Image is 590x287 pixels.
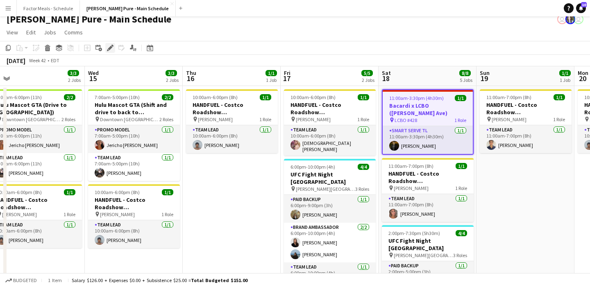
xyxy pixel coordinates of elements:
[389,95,444,101] span: 11:00am-3:30pm (4h30m)
[480,125,572,153] app-card-role: Team Lead1/111:00am-7:00pm (8h)[PERSON_NAME]
[186,101,278,116] h3: HANDFUEL - Costco Roadshow [GEOGRAPHIC_DATA]
[64,94,75,100] span: 2/2
[68,77,81,83] div: 2 Jobs
[394,252,453,258] span: [PERSON_NAME][GEOGRAPHIC_DATA]
[388,163,433,169] span: 11:00am-7:00pm (8h)
[162,189,173,195] span: 1/1
[185,74,196,83] span: 16
[362,77,374,83] div: 2 Jobs
[159,116,173,122] span: 2 Roles
[355,186,369,192] span: 3 Roles
[259,116,271,122] span: 1 Role
[492,116,526,122] span: [PERSON_NAME]
[455,95,466,101] span: 1/1
[161,211,173,217] span: 1 Role
[26,29,36,36] span: Edit
[44,29,56,36] span: Jobs
[554,94,565,100] span: 1/1
[198,116,233,122] span: [PERSON_NAME]
[88,184,180,248] app-job-card: 10:00am-6:00pm (8h)1/1HANDFUEL - Costco Roadshow [GEOGRAPHIC_DATA] [PERSON_NAME]1 RoleTeam Lead1/...
[80,0,176,16] button: [PERSON_NAME] Pure - Main Schedule
[95,189,140,195] span: 10:00am-6:00pm (8h)
[455,185,467,191] span: 1 Role
[162,94,173,100] span: 2/2
[296,186,355,192] span: [PERSON_NAME][GEOGRAPHIC_DATA]
[64,29,83,36] span: Comms
[456,230,467,236] span: 4/4
[284,159,376,280] div: 6:00pm-10:00pm (4h)4/4UFC Fight Night [GEOGRAPHIC_DATA] [PERSON_NAME][GEOGRAPHIC_DATA]3 RolesPaid...
[395,117,417,123] span: LCBO #428
[394,185,429,191] span: [PERSON_NAME]
[456,163,467,169] span: 1/1
[284,69,290,77] span: Fri
[383,102,473,117] h3: Bacardi x LCBO ([PERSON_NAME] Ave)
[100,211,135,217] span: [PERSON_NAME]
[266,77,277,83] div: 1 Job
[296,116,331,122] span: [PERSON_NAME]
[553,116,565,122] span: 1 Role
[100,116,159,122] span: Downtown [GEOGRAPHIC_DATA]
[565,14,575,24] app-user-avatar: Ashleigh Rains
[2,116,61,122] span: Downtown [GEOGRAPHIC_DATA]
[64,211,75,217] span: 1 Role
[358,164,369,170] span: 4/4
[95,94,140,100] span: 7:00am-5:00pm (10h)
[381,74,391,83] span: 18
[87,74,99,83] span: 15
[13,278,37,283] span: Budgeted
[383,126,473,154] app-card-role: Smart Serve TL1/111:00am-3:30pm (4h30m)[PERSON_NAME]
[382,158,474,222] app-job-card: 11:00am-7:00pm (8h)1/1HANDFUEL - Costco Roadshow [GEOGRAPHIC_DATA] [PERSON_NAME]1 RoleTeam Lead1/...
[265,70,277,76] span: 1/1
[382,194,474,222] app-card-role: Team Lead1/111:00am-7:00pm (8h)[PERSON_NAME]
[284,125,376,156] app-card-role: Team Lead1/110:00am-6:00pm (8h)[DEMOGRAPHIC_DATA][PERSON_NAME]
[7,56,25,65] div: [DATE]
[2,211,37,217] span: [PERSON_NAME]
[186,89,278,153] app-job-card: 10:00am-6:00pm (8h)1/1HANDFUEL - Costco Roadshow [GEOGRAPHIC_DATA] [PERSON_NAME]1 RoleTeam Lead1/...
[479,74,490,83] span: 19
[3,27,21,38] a: View
[61,27,86,38] a: Comms
[361,70,373,76] span: 5/5
[576,74,588,83] span: 20
[453,252,467,258] span: 3 Roles
[41,27,59,38] a: Jobs
[284,223,376,262] app-card-role: Brand Ambassador2/26:00pm-10:00pm (4h)[PERSON_NAME][PERSON_NAME]
[4,276,38,285] button: Budgeted
[88,89,180,181] app-job-card: 7:00am-5:00pm (10h)2/2Hulu Mascot GTA (Shift and drive to back to [GEOGRAPHIC_DATA]) Downtown [GE...
[283,74,290,83] span: 17
[581,2,587,7] span: 10
[388,230,440,236] span: 2:00pm-7:30pm (5h30m)
[186,125,278,153] app-card-role: Team Lead1/110:00am-6:00pm (8h)[PERSON_NAME]
[382,69,391,77] span: Sat
[357,116,369,122] span: 1 Role
[191,277,247,283] span: Total Budgeted $151.00
[382,237,474,252] h3: UFC Fight Night [GEOGRAPHIC_DATA]
[480,89,572,153] div: 11:00am-7:00pm (8h)1/1HANDFUEL - Costco Roadshow [GEOGRAPHIC_DATA] [PERSON_NAME]1 RoleTeam Lead1/...
[88,125,180,153] app-card-role: Promo model1/17:00am-5:00pm (10h)Jericho [PERSON_NAME]
[284,89,376,156] app-job-card: 10:00am-6:00pm (8h)1/1HANDFUEL - Costco Roadshow [GEOGRAPHIC_DATA] [PERSON_NAME]1 RoleTeam Lead1/...
[88,69,99,77] span: Wed
[454,117,466,123] span: 1 Role
[88,220,180,248] app-card-role: Team Lead1/110:00am-6:00pm (8h)[PERSON_NAME]
[382,89,474,155] app-job-card: 11:00am-3:30pm (4h30m)1/1Bacardi x LCBO ([PERSON_NAME] Ave) LCBO #4281 RoleSmart Serve TL1/111:00...
[284,195,376,223] app-card-role: Paid Backup1/16:00pm-9:00pm (3h)[PERSON_NAME]
[460,77,472,83] div: 5 Jobs
[166,70,177,76] span: 3/3
[557,14,567,24] app-user-avatar: Leticia Fayzano
[27,57,48,63] span: Week 42
[45,277,65,283] span: 1 item
[23,27,39,38] a: Edit
[284,101,376,116] h3: HANDFUEL - Costco Roadshow [GEOGRAPHIC_DATA]
[88,153,180,181] app-card-role: Team Lead1/17:00am-5:00pm (10h)[PERSON_NAME]
[290,94,336,100] span: 10:00am-6:00pm (8h)
[72,277,247,283] div: Salary $126.00 + Expenses $0.00 + Subsistence $25.00 =
[17,0,80,16] button: Factor Meals - Schedule
[193,94,238,100] span: 10:00am-6:00pm (8h)
[166,77,179,83] div: 2 Jobs
[560,77,570,83] div: 1 Job
[576,3,586,13] a: 10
